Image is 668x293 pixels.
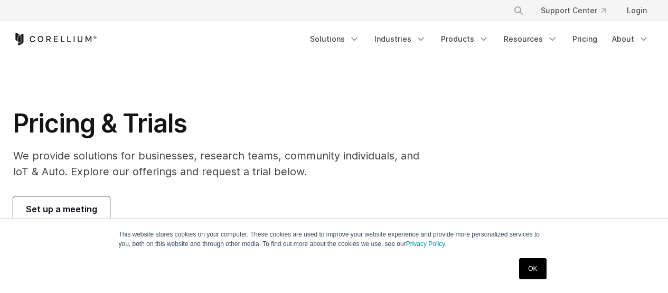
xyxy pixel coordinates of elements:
h1: Pricing & Trials [13,108,434,139]
p: This website stores cookies on your computer. These cookies are used to improve your website expe... [119,230,550,249]
a: Corellium Home [13,33,97,45]
button: Search [509,1,528,20]
a: About [606,30,655,49]
a: Set up a meeting [13,196,110,222]
p: We provide solutions for businesses, research teams, community individuals, and IoT & Auto. Explo... [13,148,434,179]
a: Solutions [304,30,366,49]
div: Navigation Menu [304,30,655,49]
a: Industries [368,30,432,49]
a: Privacy Policy. [406,240,447,248]
a: Pricing [566,30,604,49]
a: OK [519,258,546,279]
a: Login [618,1,655,20]
div: Navigation Menu [501,1,655,20]
a: Products [435,30,495,49]
a: Resources [497,30,564,49]
a: Support Center [532,1,614,20]
span: Set up a meeting [26,203,97,215]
